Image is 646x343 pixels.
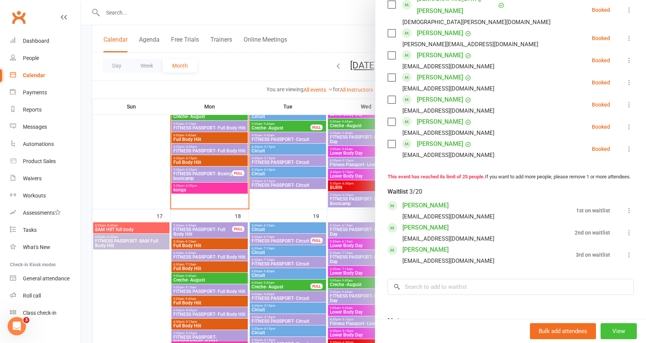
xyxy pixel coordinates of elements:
button: View [601,323,637,339]
div: Automations [23,141,54,147]
div: [EMAIL_ADDRESS][DOMAIN_NAME] [402,128,494,138]
a: Roll call [10,287,81,304]
div: [EMAIL_ADDRESS][DOMAIN_NAME] [402,106,494,116]
div: Calendar [23,72,45,78]
a: [PERSON_NAME] [417,27,463,39]
button: Bulk add attendees [530,323,596,339]
div: Waivers [23,175,42,181]
a: [PERSON_NAME] [417,116,463,128]
a: Dashboard [10,32,81,50]
div: Waitlist [388,186,422,197]
div: 3rd on waitlist [576,252,610,257]
div: Booked [592,102,610,107]
a: Messages [10,118,81,136]
div: Class check-in [23,310,57,316]
div: Booked [592,58,610,63]
div: Booked [592,146,610,152]
div: [EMAIL_ADDRESS][DOMAIN_NAME] [402,234,494,244]
a: [PERSON_NAME] [402,199,449,212]
a: [PERSON_NAME] [417,94,463,106]
a: Workouts [10,187,81,204]
a: Clubworx [9,8,28,27]
div: [EMAIL_ADDRESS][DOMAIN_NAME] [402,212,494,222]
div: [EMAIL_ADDRESS][DOMAIN_NAME] [402,84,494,94]
div: [EMAIL_ADDRESS][DOMAIN_NAME] [402,61,494,71]
div: Dashboard [23,38,49,44]
a: Automations [10,136,81,153]
a: [PERSON_NAME] [417,49,463,61]
div: 2nd on waitlist [575,230,610,235]
strong: This event has reached its limit of 25 people. [388,174,485,180]
a: Reports [10,101,81,118]
a: Calendar [10,67,81,84]
a: Product Sales [10,153,81,170]
a: [PERSON_NAME] [417,71,463,84]
div: Booked [592,80,610,85]
div: Messages [23,124,47,130]
div: Booked [592,124,610,129]
a: [PERSON_NAME] [417,138,463,150]
div: [EMAIL_ADDRESS][DOMAIN_NAME] [402,150,494,160]
div: Product Sales [23,158,56,164]
a: What's New [10,239,81,256]
a: Tasks [10,222,81,239]
div: 3/20 [409,186,422,197]
span: 3 [23,317,29,323]
div: [DEMOGRAPHIC_DATA][PERSON_NAME][DOMAIN_NAME] [402,17,551,27]
input: Search to add to waitlist [388,279,634,295]
div: [EMAIL_ADDRESS][DOMAIN_NAME] [402,256,494,266]
div: Assessments [23,210,61,216]
a: People [10,50,81,67]
div: [PERSON_NAME][EMAIL_ADDRESS][DOMAIN_NAME] [402,39,538,49]
a: [PERSON_NAME] [402,244,449,256]
div: Reports [23,107,42,113]
iframe: Intercom live chat [8,317,26,335]
a: Waivers [10,170,81,187]
div: People [23,55,39,61]
div: What's New [23,244,50,250]
a: Class kiosk mode [10,304,81,322]
div: If you want to add more people, please remove 1 or more attendees. [388,173,634,181]
div: 1st on waitlist [576,208,610,213]
a: [PERSON_NAME] [402,222,449,234]
a: Assessments [10,204,81,222]
div: Booked [592,7,610,13]
div: General attendance [23,275,69,282]
div: Notes [388,315,408,326]
a: General attendance kiosk mode [10,270,81,287]
div: Booked [592,36,610,41]
a: Payments [10,84,81,101]
div: Tasks [23,227,37,233]
div: Workouts [23,193,46,199]
div: Roll call [23,293,41,299]
div: Payments [23,89,47,95]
